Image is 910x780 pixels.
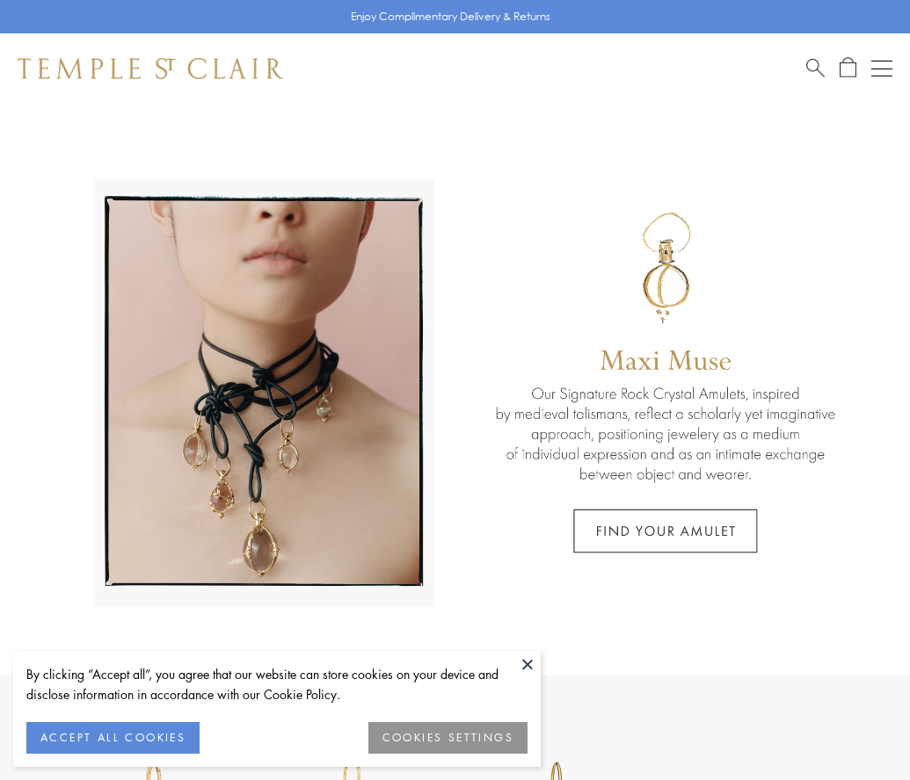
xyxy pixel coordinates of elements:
button: Open navigation [871,58,892,79]
button: ACCEPT ALL COOKIES [26,722,200,754]
img: Temple St. Clair [18,58,283,79]
a: Open Shopping Bag [840,57,856,79]
a: Search [806,57,825,79]
button: COOKIES SETTINGS [368,722,528,754]
p: Enjoy Complimentary Delivery & Returns [351,8,550,25]
div: By clicking “Accept all”, you agree that our website can store cookies on your device and disclos... [26,664,528,704]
